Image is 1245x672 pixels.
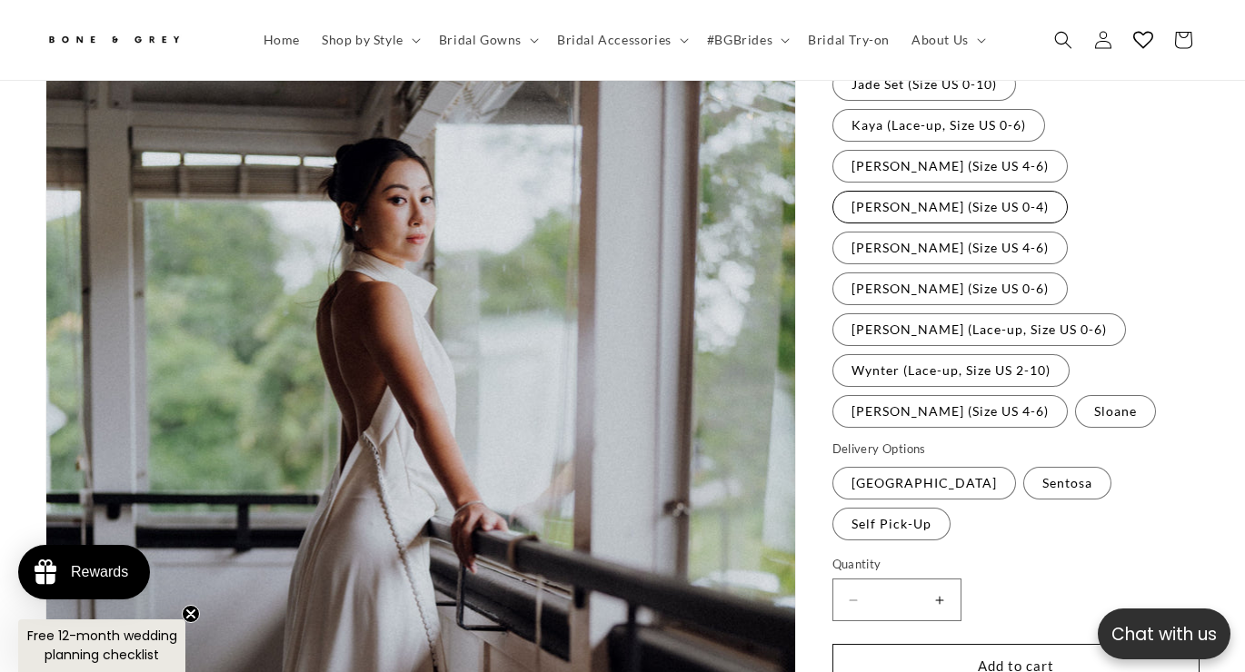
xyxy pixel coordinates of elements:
[264,32,300,48] span: Home
[901,21,993,59] summary: About Us
[557,32,672,48] span: Bridal Accessories
[546,21,696,59] summary: Bridal Accessories
[832,395,1068,428] label: [PERSON_NAME] (Size US 4-6)
[1075,395,1156,428] label: Sloane
[832,556,1200,574] label: Quantity
[832,508,951,540] label: Self Pick-Up
[45,25,182,55] img: Bone and Grey Bridal
[27,627,177,664] span: Free 12-month wedding planning checklist
[797,21,901,59] a: Bridal Try-on
[832,313,1126,346] label: [PERSON_NAME] (Lace-up, Size US 0-6)
[1098,621,1230,647] p: Chat with us
[71,564,128,580] div: Rewards
[311,21,428,59] summary: Shop by Style
[832,150,1068,183] label: [PERSON_NAME] (Size US 4-6)
[121,104,201,118] a: Write a review
[39,18,234,62] a: Bone and Grey Bridal
[1033,27,1154,58] button: Write a review
[832,232,1068,264] label: [PERSON_NAME] (Size US 4-6)
[182,605,200,623] button: Close teaser
[253,21,311,59] a: Home
[832,467,1016,499] label: [GEOGRAPHIC_DATA]
[832,440,928,459] legend: Delivery Options
[832,354,1070,387] label: Wynter (Lace-up, Size US 2-10)
[911,32,969,48] span: About Us
[832,272,1068,305] label: [PERSON_NAME] (Size US 0-6)
[439,32,522,48] span: Bridal Gowns
[1098,608,1230,659] button: Open chatbox
[322,32,403,48] span: Shop by Style
[808,32,890,48] span: Bridal Try-on
[428,21,546,59] summary: Bridal Gowns
[1043,20,1083,60] summary: Search
[707,32,772,48] span: #BGBrides
[18,619,185,672] div: Free 12-month wedding planning checklistClose teaser
[832,191,1068,223] label: [PERSON_NAME] (Size US 0-4)
[696,21,797,59] summary: #BGBrides
[832,109,1045,142] label: Kaya (Lace-up, Size US 0-6)
[832,68,1016,101] label: Jade Set (Size US 0-10)
[1023,467,1111,499] label: Sentosa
